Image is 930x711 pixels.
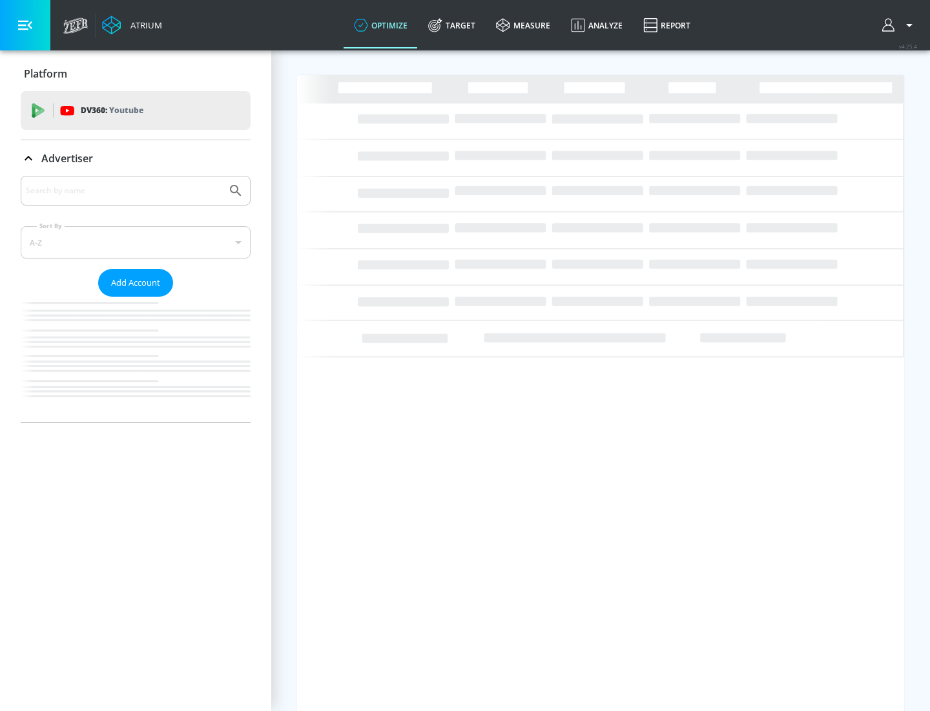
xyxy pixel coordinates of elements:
a: Report [633,2,701,48]
p: Youtube [109,103,143,117]
button: Add Account [98,269,173,297]
div: Advertiser [21,140,251,176]
div: DV360: Youtube [21,91,251,130]
p: DV360: [81,103,143,118]
a: Target [418,2,486,48]
nav: list of Advertiser [21,297,251,422]
span: v 4.25.4 [899,43,917,50]
p: Platform [24,67,67,81]
div: Platform [21,56,251,92]
a: optimize [344,2,418,48]
a: Atrium [102,16,162,35]
div: Advertiser [21,176,251,422]
a: Analyze [561,2,633,48]
input: Search by name [26,182,222,199]
div: A-Z [21,226,251,259]
p: Advertiser [41,151,93,165]
label: Sort By [37,222,65,230]
div: Atrium [125,19,162,31]
a: measure [486,2,561,48]
span: Add Account [111,275,160,290]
